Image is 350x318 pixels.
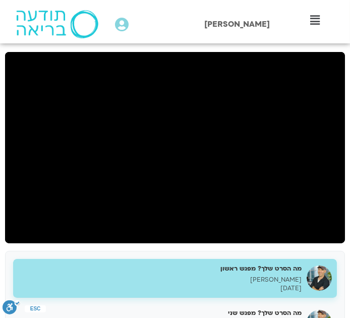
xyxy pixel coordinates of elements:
img: מה הסרט שלך? מפגש ראשון [307,266,332,291]
h5: מה הסרט שלך? מפגש שני [18,308,302,317]
p: [PERSON_NAME] [18,276,302,284]
h5: מה הסרט שלך? מפגש ראשון [18,264,302,273]
span: [PERSON_NAME] [204,19,270,30]
p: [DATE] [18,284,302,293]
img: תודעה בריאה [16,10,98,38]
